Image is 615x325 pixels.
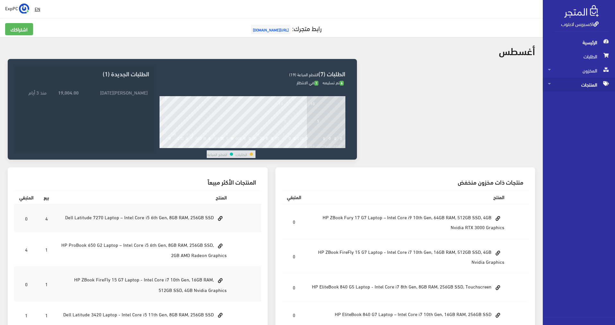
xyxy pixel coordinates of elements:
[288,144,292,148] div: 22
[39,190,54,204] th: بيع
[561,19,599,28] a: اكسبريس لابتوب
[207,150,228,158] td: القطع المباعة
[340,81,344,86] span: 6
[54,267,232,301] td: HP ZBook FireFly 15 G7 Laptop - Intel Core i7 10th Gen, 16GB RAM, 512GB SSD, 4GB Nvidia Graphics
[543,63,615,78] a: المخزون
[333,144,338,148] div: 30
[543,35,615,49] a: الرئيسية
[209,144,211,148] div: 8
[58,89,79,96] strong: 19,004.00
[14,204,39,232] td: 0
[197,144,200,148] div: 6
[230,144,235,148] div: 12
[282,239,306,274] td: 0
[276,144,281,148] div: 20
[564,5,599,18] img: .
[282,274,306,301] td: 0
[251,25,290,34] span: [URL][DOMAIN_NAME]
[548,49,610,63] span: الطلبات
[5,23,33,35] a: اشتراكك
[14,267,39,301] td: 0
[219,144,224,148] div: 10
[254,144,258,148] div: 16
[299,144,304,148] div: 24
[548,35,610,49] span: الرئيسية
[14,190,39,204] th: المتبقي
[265,144,269,148] div: 18
[160,71,345,77] h3: الطلبات (7)
[175,144,177,148] div: 2
[32,3,43,15] a: EN
[282,190,306,204] th: المتبقي
[323,79,344,86] span: تم تسليمه
[314,81,318,86] span: 1
[19,4,29,14] img: ...
[242,144,247,148] div: 14
[14,232,39,267] td: 4
[235,150,247,158] td: الطلبات
[39,204,54,232] td: 4
[306,190,510,204] th: المنتج
[80,87,149,97] td: [PERSON_NAME][DATE]
[249,22,322,34] a: رابط متجرك:[URL][DOMAIN_NAME]
[289,71,318,78] span: القطع المباعة (19)
[5,3,29,13] a: ... ExpPC
[499,45,535,56] h2: أغسطس
[54,190,232,204] th: المنتج
[548,78,610,92] span: المنتجات
[19,87,48,97] td: منذ 3 أيام
[297,79,318,86] span: في الانتظار
[287,179,524,185] h3: منتجات ذات مخزون منخفض
[543,78,615,92] a: المنتجات
[306,274,510,301] td: HP EliteBook 840 G5 Laptop - Intel Core i7 8th Gen, 8GB RAM, 256GB SSD, Touchscreen
[322,144,326,148] div: 28
[54,232,232,267] td: HP ProBook 650 G2 Laptop – Intel Core i5 6th Gen, 8GB RAM, 256GB SSD, 2GB AMD Radeon Graphics
[543,49,615,63] a: الطلبات
[5,4,18,12] span: ExpPC
[282,204,306,239] td: 0
[19,71,149,77] h3: الطلبات الجديدة (1)
[306,239,510,274] td: HP ZBook FireFly 15 G7 Laptop - Intel Core i7 10th Gen, 16GB RAM, 512GB SSD, 4GB Nvidia Graphics
[19,179,256,185] h3: المنتجات الأكثر مبيعاً
[186,144,188,148] div: 4
[548,63,610,78] span: المخزون
[54,204,232,232] td: Dell Latitude 7270 Laptop – Intel Core i5 6th Gen, 8GB RAM, 256GB SSD
[310,144,315,148] div: 26
[35,5,40,13] u: EN
[306,204,510,239] td: HP ZBook Fury 17 G7 Laptop – Intel Core i9 10th Gen, 64GB RAM, 512GB SSD, 4GB Nvidia RTX 3000 Gra...
[39,232,54,267] td: 1
[39,267,54,301] td: 1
